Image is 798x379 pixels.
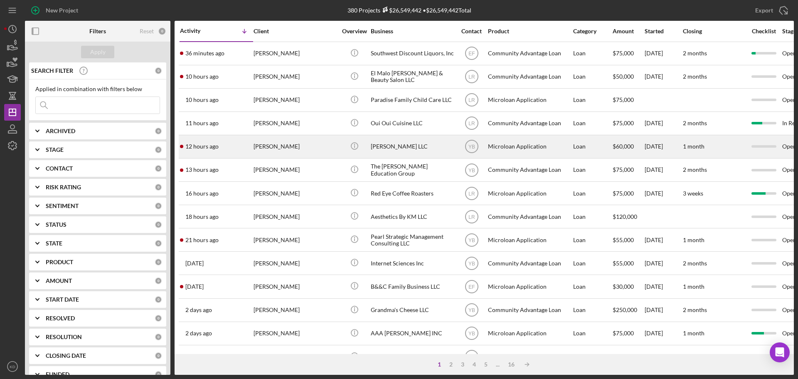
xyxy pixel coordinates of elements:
div: 2 [445,361,457,368]
button: Apply [81,46,114,58]
span: $120,000 [613,213,637,220]
b: STAGE [46,146,64,153]
div: Loan [573,275,612,297]
div: [PERSON_NAME] [254,322,337,344]
div: [DATE] [645,252,682,274]
button: Export [747,2,794,19]
div: The [PERSON_NAME] Education Group [371,159,454,181]
div: 0 [155,146,162,154]
div: Open Intercom Messenger [770,342,790,362]
div: Red Eye Coffee Roasters [371,182,454,204]
div: [PERSON_NAME] [254,346,337,368]
button: KD [4,358,21,375]
div: Loan [573,322,612,344]
div: [PERSON_NAME] [254,252,337,274]
div: [PERSON_NAME] [254,229,337,251]
div: [DATE] [645,136,682,158]
div: AAA [PERSON_NAME] INC [371,322,454,344]
div: MPM Advisory LLC [371,346,454,368]
div: Business [371,28,454,35]
div: Loan [573,346,612,368]
div: Applied in combination with filters below [35,86,160,92]
span: $30,000 [613,283,634,290]
time: 2025-10-14 12:10 [185,260,204,267]
div: 0 [155,183,162,191]
div: [DATE] [645,66,682,88]
div: 0 [158,27,166,35]
span: $75,000 [613,50,634,57]
text: LR [468,74,475,80]
div: Grandma's Cheese LLC [371,299,454,321]
div: 0 [155,371,162,378]
div: Apply [90,46,106,58]
div: 0 [155,352,162,359]
div: Aesthetics By KM LLC [371,206,454,228]
div: [PERSON_NAME] [254,159,337,181]
div: [DATE] [645,275,682,297]
div: [PERSON_NAME] [254,66,337,88]
div: Loan [573,206,612,228]
time: 2025-10-10 14:43 [185,353,204,360]
b: SENTIMENT [46,203,79,209]
div: [PERSON_NAME] [254,182,337,204]
div: Pearl Strategic Management Consulting LLC [371,229,454,251]
div: Category [573,28,612,35]
span: $200,000 [613,353,637,360]
div: [PERSON_NAME] [254,299,337,321]
time: 2025-10-14 03:49 [185,283,204,290]
div: Microloan Application [488,275,571,297]
time: 2 months [683,119,707,126]
text: LR [468,97,475,103]
div: Paradise Family Child Care LLC [371,89,454,111]
div: Loan [573,159,612,181]
div: Community Advantage Loan [488,66,571,88]
div: Microloan Application [488,136,571,158]
div: 0 [155,67,162,74]
div: 0 [155,240,162,247]
div: Loan [573,299,612,321]
b: CLOSING DATE [46,352,86,359]
text: YB [468,167,475,173]
div: Community Advantage Loan [488,206,571,228]
div: Internet Sciences Inc [371,252,454,274]
time: 1 month [683,236,704,243]
span: $75,000 [613,166,634,173]
div: Product [488,28,571,35]
text: YB [468,307,475,313]
div: ... [492,361,504,368]
div: Microloan Application [488,182,571,204]
span: $75,000 [613,96,634,103]
div: Microloan Application [488,89,571,111]
span: $60,000 [613,143,634,150]
b: START DATE [46,296,79,303]
time: 2025-10-14 22:19 [185,190,219,197]
div: Loan [573,136,612,158]
b: RISK RATING [46,184,81,191]
div: New Project [46,2,78,19]
time: 2025-10-15 02:54 [185,120,219,126]
text: EF [468,284,475,290]
div: [DATE] [645,346,682,368]
div: [PERSON_NAME] LLC [371,136,454,158]
text: KD [10,364,15,369]
time: 2 months [683,260,707,267]
text: YB [468,331,475,337]
b: STATE [46,240,62,247]
time: 2 months [683,50,707,57]
div: [DATE] [645,299,682,321]
b: STATUS [46,221,66,228]
span: $55,000 [613,236,634,243]
time: 1 month [683,283,704,290]
div: [PERSON_NAME] [254,275,337,297]
text: YB [468,144,475,150]
text: LR [468,214,475,220]
time: 2025-10-14 19:57 [185,213,219,220]
b: AMOUNT [46,277,72,284]
b: SEARCH FILTER [31,67,73,74]
div: [DATE] [645,159,682,181]
time: 2025-10-15 00:53 [185,166,219,173]
time: 2025-10-13 19:30 [185,330,212,337]
div: [PERSON_NAME] [254,136,337,158]
time: 2025-10-15 04:23 [185,73,219,80]
button: New Project [25,2,86,19]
